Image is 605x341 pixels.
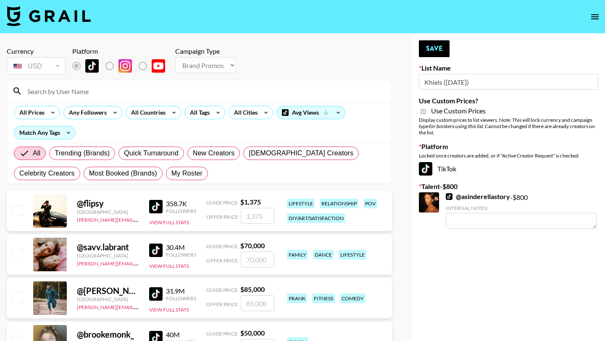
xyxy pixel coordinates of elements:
[175,47,236,55] div: Campaign Type
[7,6,91,26] img: Grail Talent
[277,106,345,119] div: Avg Views
[14,106,46,119] div: All Prices
[166,295,196,302] div: Followers
[587,8,603,25] button: open drawer
[149,263,189,269] button: View Full Stats
[77,215,201,223] a: [PERSON_NAME][EMAIL_ADDRESS][DOMAIN_NAME]
[312,294,335,303] div: fitness
[287,250,308,260] div: family
[118,59,132,73] img: Instagram
[152,59,165,73] img: YouTube
[240,198,261,206] strong: $ 1,375
[89,168,157,178] span: Most Booked (Brands)
[124,148,179,158] span: Quick Turnaround
[166,331,196,339] div: 40M
[77,286,139,296] div: @ [PERSON_NAME].[PERSON_NAME]
[149,200,163,213] img: TikTok
[149,307,189,313] button: View Full Stats
[240,329,265,337] strong: $ 50,000
[241,252,274,268] input: 70,000
[77,252,139,259] div: [GEOGRAPHIC_DATA]
[206,214,239,220] span: Offer Price:
[206,331,239,337] span: Guide Price:
[77,209,139,215] div: [GEOGRAPHIC_DATA]
[8,59,64,73] div: USD
[72,47,172,55] div: Platform
[166,287,196,295] div: 31.9M
[7,47,66,55] div: Currency
[446,193,452,200] img: TikTok
[419,40,450,57] button: Save
[241,295,274,311] input: 85,000
[77,198,139,209] div: @ flipsy
[166,252,196,258] div: Followers
[77,242,139,252] div: @ savv.labrant
[149,287,163,301] img: TikTok
[7,55,66,76] div: Currency is locked to USD
[240,285,265,293] strong: $ 85,000
[77,329,139,340] div: @ brookemonk_
[249,148,353,158] span: [DEMOGRAPHIC_DATA] Creators
[240,241,265,249] strong: $ 70,000
[431,107,486,115] span: Use Custom Prices
[171,168,203,178] span: My Roster
[313,250,334,260] div: dance
[14,126,75,139] div: Match Any Tags
[320,199,358,208] div: relationship
[446,192,510,201] a: @asinderellastory
[446,192,597,229] div: - $ 800
[340,294,366,303] div: comedy
[166,199,196,208] div: 358.7K
[77,259,201,267] a: [PERSON_NAME][EMAIL_ADDRESS][DOMAIN_NAME]
[206,301,239,307] span: Offer Price:
[149,244,163,257] img: TikTok
[193,148,235,158] span: New Creators
[287,213,345,223] div: diy/art/satisfaction
[446,205,597,211] div: Internal Notes:
[229,106,259,119] div: All Cities
[85,59,99,73] img: TikTok
[19,168,75,178] span: Celebrity Creators
[77,296,139,302] div: [GEOGRAPHIC_DATA]
[419,162,432,176] img: TikTok
[287,294,307,303] div: prank
[419,117,598,136] div: Display custom prices to list viewers. Note: This will lock currency and campaign type . Cannot b...
[419,162,598,176] div: TikTok
[419,152,598,159] div: Locked once creators are added, or if "Active Creator Request" is checked.
[419,64,598,72] label: List Name
[22,84,387,98] input: Search by User Name
[166,208,196,214] div: Followers
[149,219,189,226] button: View Full Stats
[185,106,211,119] div: All Tags
[419,182,598,191] label: Talent - $ 800
[77,302,201,310] a: [PERSON_NAME][EMAIL_ADDRESS][DOMAIN_NAME]
[206,257,239,264] span: Offer Price:
[55,148,110,158] span: Trending (Brands)
[419,97,598,105] label: Use Custom Prices?
[64,106,108,119] div: Any Followers
[166,243,196,252] div: 30.4M
[287,199,315,208] div: lifestyle
[419,142,598,151] label: Platform
[363,199,377,208] div: pov
[241,208,274,224] input: 1,375
[206,243,239,249] span: Guide Price:
[429,123,483,129] em: for bookers using this list
[72,57,172,75] div: List locked to TikTok.
[339,250,366,260] div: lifestyle
[126,106,167,119] div: All Countries
[33,148,40,158] span: All
[206,199,239,206] span: Guide Price:
[206,287,239,293] span: Guide Price:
